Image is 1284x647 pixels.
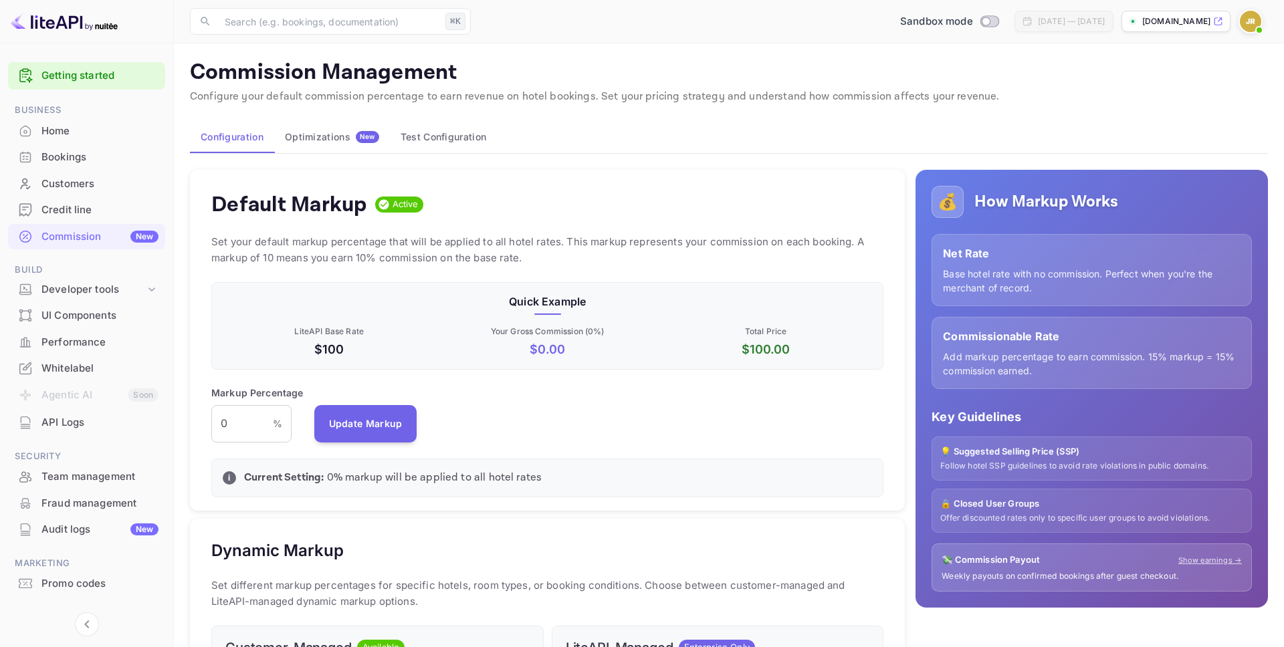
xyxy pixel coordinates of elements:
[41,176,158,192] div: Customers
[223,340,435,358] p: $100
[8,224,165,250] div: CommissionNew
[41,308,158,323] div: UI Components
[8,571,165,596] a: Promo codes
[244,470,872,486] p: 0 % markup will be applied to all hotel rates
[211,405,273,442] input: 0
[445,13,465,30] div: ⌘K
[75,612,99,636] button: Collapse navigation
[1240,11,1261,32] img: John Richards
[8,103,165,118] span: Business
[940,461,1243,472] p: Follow hotel SSP guidelines to avoid rate violations in public domains.
[41,469,158,485] div: Team management
[8,263,165,277] span: Build
[8,62,165,90] div: Getting started
[190,89,1268,105] p: Configure your default commission percentage to earn revenue on hotel bookings. Set your pricing ...
[942,553,1040,567] p: 💸 Commission Payout
[8,118,165,144] div: Home
[211,234,883,266] p: Set your default markup percentage that will be applied to all hotel rates. This markup represent...
[8,410,165,434] a: API Logs
[8,571,165,597] div: Promo codes
[314,405,417,442] button: Update Markup
[41,361,158,376] div: Whitelabel
[8,491,165,517] div: Fraud management
[211,386,304,400] p: Markup Percentage
[228,472,230,484] p: i
[8,303,165,329] div: UI Components
[974,191,1118,213] h5: How Markup Works
[285,131,379,143] div: Optimizations
[41,68,158,84] a: Getting started
[895,14,1004,29] div: Switch to Production mode
[940,497,1243,511] p: 🔒 Closed User Groups
[211,540,344,561] h5: Dynamic Markup
[8,171,165,196] a: Customers
[938,190,958,214] p: 💰
[943,328,1241,344] p: Commissionable Rate
[8,517,165,543] div: Audit logsNew
[441,326,653,338] p: Your Gross Commission ( 0 %)
[41,522,158,537] div: Audit logs
[8,330,165,356] div: Performance
[8,410,165,436] div: API Logs
[1142,15,1210,27] p: [DOMAIN_NAME]
[356,132,379,141] span: New
[11,11,118,32] img: LiteAPI logo
[130,231,158,243] div: New
[211,191,367,218] h4: Default Markup
[41,150,158,165] div: Bookings
[8,464,165,490] div: Team management
[41,282,145,297] div: Developer tools
[390,121,497,153] button: Test Configuration
[8,556,165,571] span: Marketing
[190,59,1268,86] p: Commission Management
[8,491,165,515] a: Fraud management
[244,471,324,485] strong: Current Setting:
[940,445,1243,459] p: 💡 Suggested Selling Price (SSP)
[8,224,165,249] a: CommissionNew
[8,303,165,328] a: UI Components
[41,415,158,430] div: API Logs
[659,326,872,338] p: Total Price
[41,203,158,218] div: Credit line
[8,144,165,170] div: Bookings
[8,356,165,382] div: Whitelabel
[130,523,158,535] div: New
[211,577,883,610] p: Set different markup percentages for specific hotels, room types, or booking conditions. Choose b...
[942,571,1242,582] p: Weekly payouts on confirmed bookings after guest checkout.
[273,416,282,430] p: %
[8,144,165,169] a: Bookings
[8,464,165,489] a: Team management
[8,449,165,464] span: Security
[940,513,1243,524] p: Offer discounted rates only to specific user groups to avoid violations.
[217,8,440,35] input: Search (e.g. bookings, documentation)
[900,14,973,29] span: Sandbox mode
[41,335,158,350] div: Performance
[8,517,165,541] a: Audit logsNew
[441,340,653,358] p: $ 0.00
[190,121,274,153] button: Configuration
[223,326,435,338] p: LiteAPI Base Rate
[943,267,1241,295] p: Base hotel rate with no commission. Perfect when you're the merchant of record.
[41,576,158,592] div: Promo codes
[8,197,165,223] div: Credit line
[41,229,158,245] div: Commission
[932,408,1252,426] p: Key Guidelines
[8,356,165,380] a: Whitelabel
[1178,555,1242,566] a: Show earnings →
[223,293,872,309] p: Quick Example
[41,124,158,139] div: Home
[8,118,165,143] a: Home
[1038,15,1105,27] div: [DATE] — [DATE]
[8,330,165,354] a: Performance
[943,245,1241,261] p: Net Rate
[8,197,165,222] a: Credit line
[41,496,158,511] div: Fraud management
[387,198,424,211] span: Active
[659,340,872,358] p: $ 100.00
[943,350,1241,378] p: Add markup percentage to earn commission. 15% markup = 15% commission earned.
[8,278,165,301] div: Developer tools
[8,171,165,197] div: Customers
